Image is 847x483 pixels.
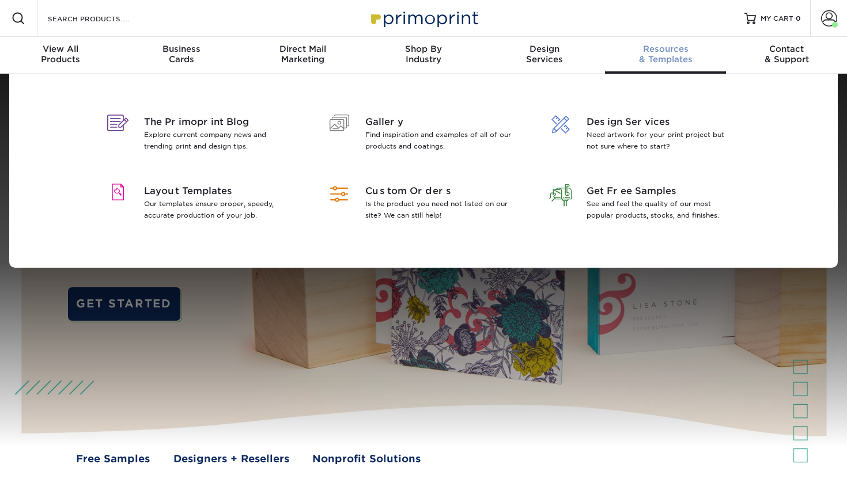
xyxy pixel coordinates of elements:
a: Layout Templates Our templates ensure proper, speedy, accurate production of your job. [100,170,304,239]
p: Need artwork for your print project but not sure where to start? [587,129,736,152]
a: Custom Orders Is the product you need not listed on our site? We can still help! [322,170,525,239]
span: Contact [726,44,847,54]
span: Design Services [587,115,736,129]
span: Get Free Samples [587,184,736,198]
a: Nonprofit Solutions [312,451,421,466]
span: Business [121,44,242,54]
a: Designers + Resellers [173,451,289,466]
p: See and feel the quality of our most popular products, stocks, and finishes. [587,198,736,221]
span: Layout Templates [144,184,293,198]
a: Design Services Need artwork for your print project but not sure where to start? [543,101,747,170]
span: The Primoprint Blog [144,115,293,129]
a: Free Samples [76,451,150,466]
a: DesignServices [484,37,605,74]
a: Direct MailMarketing [242,37,363,74]
div: & Support [726,44,847,64]
p: Is the product you need not listed on our site? We can still help! [365,198,515,221]
div: & Templates [605,44,726,64]
a: The Primoprint Blog Explore current company news and trending print and design tips. [100,101,304,170]
input: SEARCH PRODUCTS..... [47,12,159,25]
span: Direct Mail [242,44,363,54]
a: Contact& Support [726,37,847,74]
p: Our templates ensure proper, speedy, accurate production of your job. [144,198,293,221]
span: Shop By [363,44,484,54]
a: Resources& Templates [605,37,726,74]
span: MY CART [761,14,793,24]
a: BusinessCards [121,37,242,74]
span: Resources [605,44,726,54]
a: Get Free Samples See and feel the quality of our most popular products, stocks, and finishes. [543,170,747,239]
a: Gallery Find inspiration and examples of all of our products and coatings. [322,101,525,170]
img: Primoprint [366,6,481,31]
span: Gallery [365,115,515,129]
div: Industry [363,44,484,64]
span: Custom Orders [365,184,515,198]
div: Services [484,44,605,64]
a: Shop ByIndustry [363,37,484,74]
span: Design [484,44,605,54]
p: Explore current company news and trending print and design tips. [144,129,293,152]
p: Find inspiration and examples of all of our products and coatings. [365,129,515,152]
span: 0 [796,14,801,22]
div: Cards [121,44,242,64]
div: Marketing [242,44,363,64]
